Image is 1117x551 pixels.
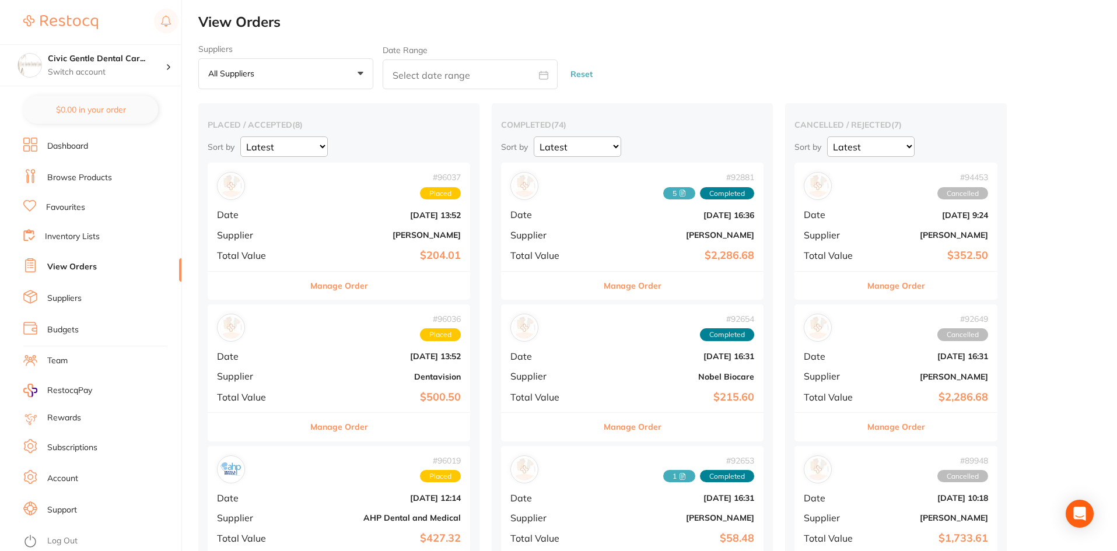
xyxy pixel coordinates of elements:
b: $2,286.68 [598,250,754,262]
a: Restocq Logo [23,9,98,36]
span: Supplier [510,230,589,240]
button: Manage Order [310,413,368,441]
span: Cancelled [937,470,988,483]
a: Account [47,473,78,485]
span: Completed [700,328,754,341]
button: Reset [567,59,596,90]
b: Nobel Biocare [598,372,754,381]
b: $215.60 [598,391,754,403]
span: Date [510,493,589,503]
b: $204.01 [304,250,461,262]
span: Total Value [804,250,862,261]
img: Henry Schein Halas [807,175,829,197]
b: AHP Dental and Medical [304,513,461,522]
span: # 92654 [700,314,754,324]
img: Civic Gentle Dental Care [18,54,41,77]
span: Date [217,209,295,220]
a: View Orders [47,261,97,273]
img: Nobel Biocare [513,317,535,339]
a: Budgets [47,324,79,336]
div: Dentavision#96036PlacedDate[DATE] 13:52SupplierDentavisionTotal Value$500.50Manage Order [208,304,470,441]
b: [DATE] 9:24 [871,210,988,220]
span: Total Value [804,533,862,543]
img: Henry Schein Halas [807,458,829,480]
span: Supplier [804,371,862,381]
h4: Civic Gentle Dental Care [48,53,166,65]
label: Suppliers [198,44,373,54]
b: [PERSON_NAME] [598,230,754,240]
b: [DATE] 16:31 [598,493,754,503]
img: Henry Schein Halas [220,175,242,197]
a: RestocqPay [23,384,92,397]
div: Open Intercom Messenger [1066,500,1094,528]
span: Cancelled [937,328,988,341]
a: Favourites [46,202,85,213]
span: # 96036 [420,314,461,324]
span: Total Value [804,392,862,402]
h2: completed ( 74 ) [501,120,764,130]
label: Date Range [383,45,428,55]
img: Henry Schein Halas [807,317,829,339]
span: Date [510,351,589,362]
a: Suppliers [47,293,82,304]
span: Placed [420,187,461,200]
a: Team [47,355,68,367]
span: Supplier [217,371,295,381]
span: RestocqPay [47,385,92,396]
input: Select date range [383,59,558,89]
b: $1,733.61 [871,532,988,545]
a: Rewards [47,412,81,424]
span: Placed [420,470,461,483]
b: [PERSON_NAME] [304,230,461,240]
b: $352.50 [871,250,988,262]
b: $427.32 [304,532,461,545]
span: Total Value [217,533,295,543]
a: Dashboard [47,141,88,152]
b: [PERSON_NAME] [598,513,754,522]
span: Received [663,470,695,483]
img: Adam Dental [513,458,535,480]
div: Henry Schein Halas#96037PlacedDate[DATE] 13:52Supplier[PERSON_NAME]Total Value$204.01Manage Order [208,163,470,300]
h2: cancelled / rejected ( 7 ) [794,120,997,130]
h2: View Orders [198,14,1117,30]
b: [DATE] 10:18 [871,493,988,503]
span: Placed [420,328,461,341]
span: # 92653 [663,456,754,465]
p: Switch account [48,66,166,78]
b: [DATE] 13:52 [304,352,461,361]
b: [PERSON_NAME] [871,230,988,240]
span: # 94453 [937,173,988,182]
b: [DATE] 13:52 [304,210,461,220]
img: AHP Dental and Medical [220,458,242,480]
span: Date [510,209,589,220]
span: Date [804,351,862,362]
b: [PERSON_NAME] [871,513,988,522]
span: # 96019 [420,456,461,465]
button: Log Out [23,532,178,551]
span: Received [663,187,695,200]
button: Manage Order [604,272,661,300]
b: [PERSON_NAME] [871,372,988,381]
p: All suppliers [208,68,259,79]
button: $0.00 in your order [23,96,158,124]
a: Log Out [47,535,78,547]
span: Completed [700,187,754,200]
b: $58.48 [598,532,754,545]
span: Supplier [804,230,862,240]
p: Sort by [794,142,821,152]
span: Total Value [217,250,295,261]
img: Henry Schein Halas [513,175,535,197]
a: Support [47,504,77,516]
span: # 92649 [937,314,988,324]
a: Subscriptions [47,442,97,454]
a: Browse Products [47,172,112,184]
button: Manage Order [867,272,925,300]
button: All suppliers [198,58,373,90]
span: # 92881 [663,173,754,182]
span: Total Value [510,250,589,261]
button: Manage Order [310,272,368,300]
span: Supplier [217,513,295,523]
p: Sort by [501,142,528,152]
a: Inventory Lists [45,231,100,243]
b: Dentavision [304,372,461,381]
